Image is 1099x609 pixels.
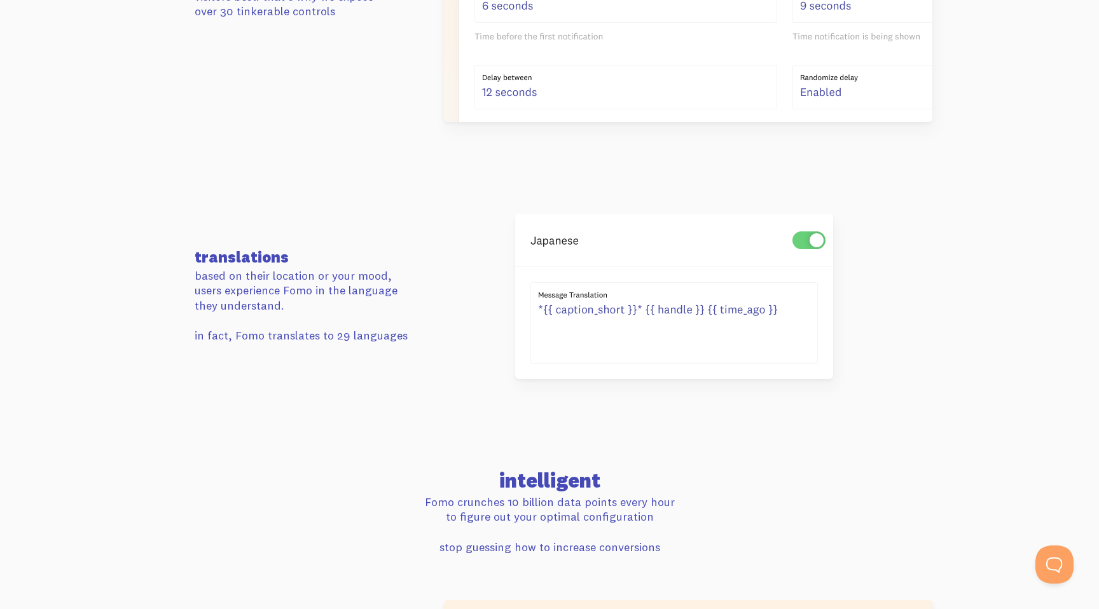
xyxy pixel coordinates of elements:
[195,328,421,343] p: in fact, Fomo translates to 29 languages
[195,249,421,264] h3: translations
[195,470,904,491] h2: intelligent
[195,540,904,554] p: stop guessing how to increase conversions
[1035,545,1074,584] iframe: Help Scout Beacon - Open
[195,268,421,313] p: based on their location or your mood, users experience Fomo in the language they understand.
[515,214,833,379] img: translations-12b2400fbe00db40d5becaa7eb5650d2f71c2c095cdbbad1facccb28d358abf4.png
[195,495,904,524] p: Fomo crunches 10 billion data points every hour to figure out your optimal configuration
